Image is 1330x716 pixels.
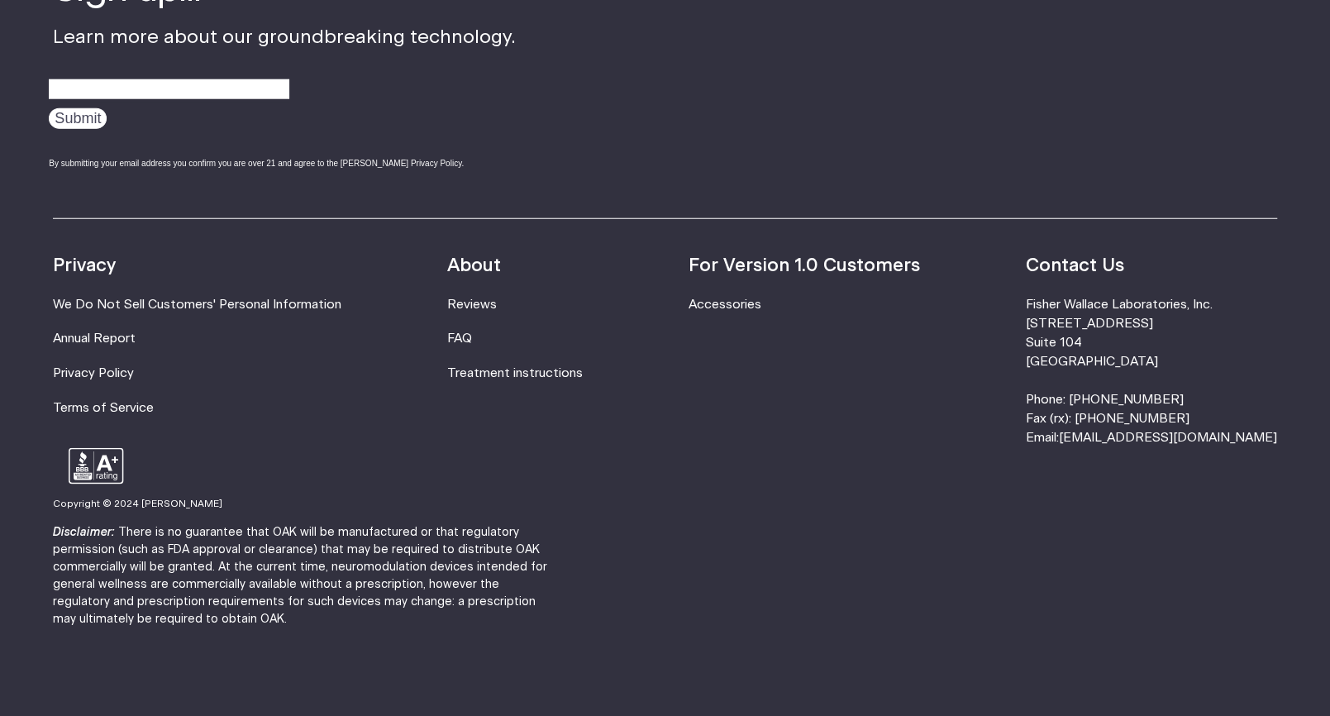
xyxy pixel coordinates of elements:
div: By submitting your email address you confirm you are over 21 and agree to the [PERSON_NAME] Priva... [49,157,516,169]
strong: Privacy [53,256,116,274]
a: [EMAIL_ADDRESS][DOMAIN_NAME] [1059,432,1277,444]
p: There is no guarantee that OAK will be manufactured or that regulatory permission (such as FDA ap... [53,524,559,628]
strong: Contact Us [1026,256,1124,274]
a: Accessories [689,298,761,311]
strong: Disclaimer: [53,527,115,538]
a: Annual Report [53,332,136,345]
a: FAQ [447,332,472,345]
a: Treatment instructions [447,367,583,379]
input: Submit [49,108,107,129]
a: Reviews [447,298,497,311]
a: Terms of Service [53,402,154,414]
li: Fisher Wallace Laboratories, Inc. [STREET_ADDRESS] Suite 104 [GEOGRAPHIC_DATA] Phone: [PHONE_NUMB... [1026,295,1277,448]
a: Privacy Policy [53,367,134,379]
a: We Do Not Sell Customers' Personal Information [53,298,341,311]
small: Copyright © 2024 [PERSON_NAME] [53,499,222,508]
strong: About [447,256,501,274]
strong: For Version 1.0 Customers [689,256,920,274]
